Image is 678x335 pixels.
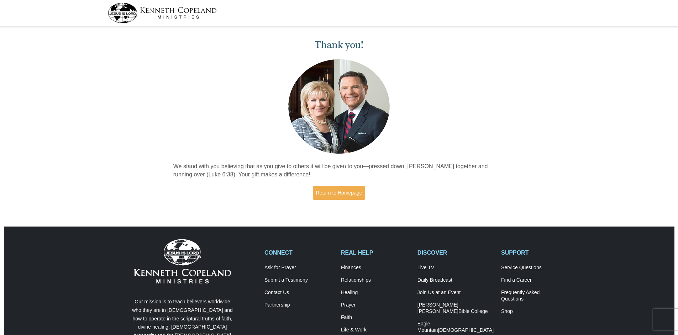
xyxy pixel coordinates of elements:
[417,302,494,315] a: [PERSON_NAME] [PERSON_NAME]Bible College
[264,277,333,283] a: Submit a Testimony
[501,249,570,256] h2: SUPPORT
[341,249,410,256] h2: REAL HELP
[264,265,333,271] a: Ask for Prayer
[134,239,231,283] img: Kenneth Copeland Ministries
[264,249,333,256] h2: CONNECT
[438,327,494,333] span: [DEMOGRAPHIC_DATA]
[341,314,410,321] a: Faith
[458,308,488,314] span: Bible College
[264,289,333,296] a: Contact Us
[417,321,494,334] a: Eagle Mountain[DEMOGRAPHIC_DATA]
[501,308,570,315] a: Shop
[417,277,494,283] a: Daily Broadcast
[108,3,217,23] img: kcm-header-logo.svg
[417,289,494,296] a: Join Us at an Event
[501,277,570,283] a: Find a Career
[287,58,391,155] img: Kenneth and Gloria
[341,327,410,333] a: Life & Work
[173,163,505,179] p: We stand with you believing that as you give to others it will be given to you—pressed down, [PER...
[417,249,494,256] h2: DISCOVER
[341,277,410,283] a: Relationships
[341,302,410,308] a: Prayer
[173,39,505,51] h1: Thank you!
[501,289,570,302] a: Frequently AskedQuestions
[313,186,366,200] a: Return to Homepage
[417,265,494,271] a: Live TV
[341,289,410,296] a: Healing
[341,265,410,271] a: Finances
[501,265,570,271] a: Service Questions
[264,302,333,308] a: Partnership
